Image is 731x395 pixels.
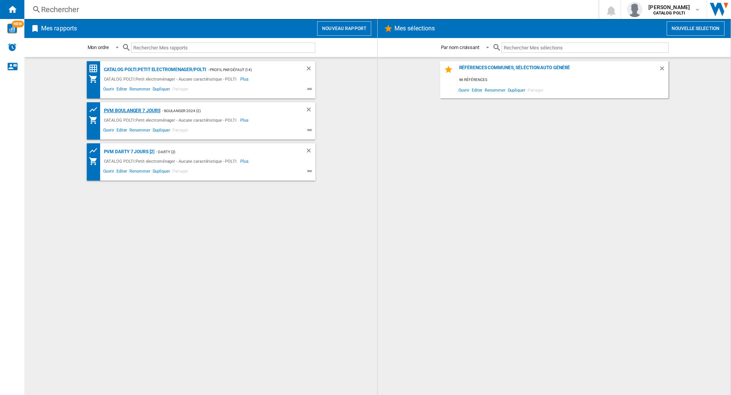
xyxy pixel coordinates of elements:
[115,86,128,95] span: Editer
[128,168,151,177] span: Renommer
[393,21,436,36] h2: Mes sélections
[305,147,315,157] div: Supprimer
[457,75,669,85] div: 66 références
[206,65,290,75] div: - Profil par défaut (14)
[102,116,240,125] div: CATALOG POLTI:Petit electroménager - Aucune caractéristique - POLTI
[171,86,190,95] span: Partager
[102,157,240,166] div: CATALOG POLTI:Petit electroménager - Aucune caractéristique - POLTI
[154,147,290,157] div: - DARTY (2)
[457,85,471,95] span: Ouvrir
[131,43,315,53] input: Rechercher Mes rapports
[305,106,315,116] div: Supprimer
[507,85,527,95] span: Dupliquer
[240,75,250,84] span: Plus
[89,75,102,84] div: Mon assortiment
[152,86,171,95] span: Dupliquer
[152,127,171,136] span: Dupliquer
[102,106,161,116] div: PVM BOULANGER 7 jours
[102,168,115,177] span: Ouvrir
[102,147,155,157] div: PVM DARTY 7 jours [2]
[160,106,290,116] div: - Boulanger 2024 (2)
[648,3,690,11] span: [PERSON_NAME]
[627,2,642,17] img: profile.jpg
[441,44,479,50] div: Par nom croissant
[527,85,545,95] span: Partager
[89,146,102,155] div: Tableau des prix des produits
[115,168,128,177] span: Editer
[317,21,371,36] button: Nouveau rapport
[102,65,206,75] div: CATALOG POLTI:Petit electromenager/POLTI
[102,86,115,95] span: Ouvrir
[305,65,315,75] div: Supprimer
[653,11,685,16] b: CATALOG POLTI
[115,127,128,136] span: Editer
[667,21,725,36] button: Nouvelle selection
[501,43,669,53] input: Rechercher Mes sélections
[128,86,151,95] span: Renommer
[484,85,506,95] span: Renommer
[171,127,190,136] span: Partager
[659,65,669,75] div: Supprimer
[89,157,102,166] div: Mon assortiment
[89,105,102,114] div: Tableau des prix des produits
[240,116,250,125] span: Plus
[152,168,171,177] span: Dupliquer
[240,157,250,166] span: Plus
[7,24,17,33] img: wise-card.svg
[88,44,109,50] div: Mon ordre
[171,168,190,177] span: Partager
[128,127,151,136] span: Renommer
[457,65,659,75] div: Références communes, séléction auto généré
[8,43,17,52] img: alerts-logo.svg
[102,75,240,84] div: CATALOG POLTI:Petit electroménager - Aucune caractéristique - POLTI
[471,85,484,95] span: Editer
[102,127,115,136] span: Ouvrir
[89,64,102,73] div: Matrice des prix
[89,116,102,125] div: Mon assortiment
[40,21,78,36] h2: Mes rapports
[41,4,579,15] div: Rechercher
[12,21,24,27] span: NEW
